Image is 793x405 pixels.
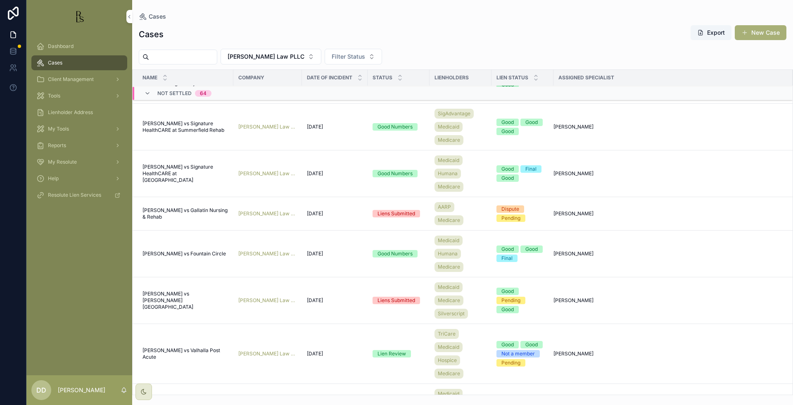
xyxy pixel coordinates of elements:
[501,245,514,253] div: Good
[553,297,594,304] span: [PERSON_NAME]
[238,124,297,130] a: [PERSON_NAME] Law PLLC
[434,355,460,365] a: Hospice
[434,281,487,320] a: MedicaidMedicareSilverscript
[553,210,594,217] span: [PERSON_NAME]
[434,135,463,145] a: Medicare
[434,295,463,305] a: Medicare
[501,214,520,222] div: Pending
[378,170,413,177] div: Good Numbers
[525,119,538,126] div: Good
[36,385,46,395] span: DD
[434,202,454,212] a: AARP
[307,297,363,304] a: [DATE]
[238,210,297,217] span: [PERSON_NAME] Law PLLC
[31,88,127,103] a: Tools
[438,284,459,291] span: Medicaid
[149,12,166,21] span: Cases
[434,389,463,399] a: Medicaid
[501,255,513,262] div: Final
[438,344,459,350] span: Medicaid
[525,245,538,253] div: Good
[434,234,487,274] a: MedicaidHumanaMedicare
[157,90,192,97] span: Not Settled
[501,350,535,357] div: Not a member
[31,39,127,54] a: Dashboard
[501,341,514,348] div: Good
[373,350,425,357] a: Lien Review
[438,357,457,364] span: Hospice
[228,52,304,61] span: [PERSON_NAME] Law PLLC
[238,250,297,257] a: [PERSON_NAME] Law PLLC
[434,282,463,292] a: Medicaid
[438,124,459,130] span: Medicaid
[553,250,783,257] a: [PERSON_NAME]
[434,154,487,193] a: MedicaidHumanaMedicare
[31,138,127,153] a: Reports
[434,369,463,379] a: Medicare
[438,237,459,244] span: Medicaid
[438,183,460,190] span: Medicare
[73,10,86,23] img: App logo
[438,157,459,164] span: Medicaid
[438,264,460,270] span: Medicare
[525,341,538,348] div: Good
[553,210,783,217] a: [PERSON_NAME]
[501,205,519,213] div: Dispute
[48,43,74,50] span: Dashboard
[307,250,363,257] a: [DATE]
[31,155,127,169] a: My Resolute
[307,350,323,357] span: [DATE]
[307,124,323,130] span: [DATE]
[142,120,228,133] a: [PERSON_NAME] vs Signature HealthCARE at Summerfield Rehab
[142,291,228,310] a: [PERSON_NAME] vs [PERSON_NAME][GEOGRAPHIC_DATA]
[496,74,528,81] span: Lien Status
[691,25,731,40] button: Export
[434,249,461,259] a: Humana
[501,128,514,135] div: Good
[373,250,425,257] a: Good Numbers
[238,350,297,357] a: [PERSON_NAME] Law PLLC
[378,297,415,304] div: Liens Submitted
[438,170,458,177] span: Humana
[31,121,127,136] a: My Tools
[553,350,594,357] span: [PERSON_NAME]
[434,342,463,352] a: Medicaid
[238,297,297,304] a: [PERSON_NAME] Law PLLC
[434,155,463,165] a: Medicaid
[525,165,537,173] div: Final
[139,12,166,21] a: Cases
[434,215,463,225] a: Medicare
[434,109,474,119] a: SigAdvantage
[48,60,62,66] span: Cases
[434,309,468,319] a: Silverscript
[438,370,460,377] span: Medicare
[553,250,594,257] span: [PERSON_NAME]
[48,175,59,182] span: Help
[142,164,228,183] span: [PERSON_NAME] vs Signature HealthCARE at [GEOGRAPHIC_DATA]
[332,52,365,61] span: Filter Status
[501,165,514,173] div: Good
[48,142,66,149] span: Reports
[501,288,514,295] div: Good
[501,174,514,182] div: Good
[307,74,352,81] span: Date of Incident
[238,170,297,177] a: [PERSON_NAME] Law PLLC
[325,49,382,64] button: Select Button
[48,126,69,132] span: My Tools
[438,217,460,224] span: Medicare
[373,210,425,217] a: Liens Submitted
[553,124,594,130] span: [PERSON_NAME]
[48,93,60,99] span: Tools
[434,182,463,192] a: Medicare
[31,171,127,186] a: Help
[553,170,783,177] a: [PERSON_NAME]
[438,137,460,143] span: Medicare
[373,123,425,131] a: Good Numbers
[438,331,456,337] span: TriCare
[373,74,392,81] span: Status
